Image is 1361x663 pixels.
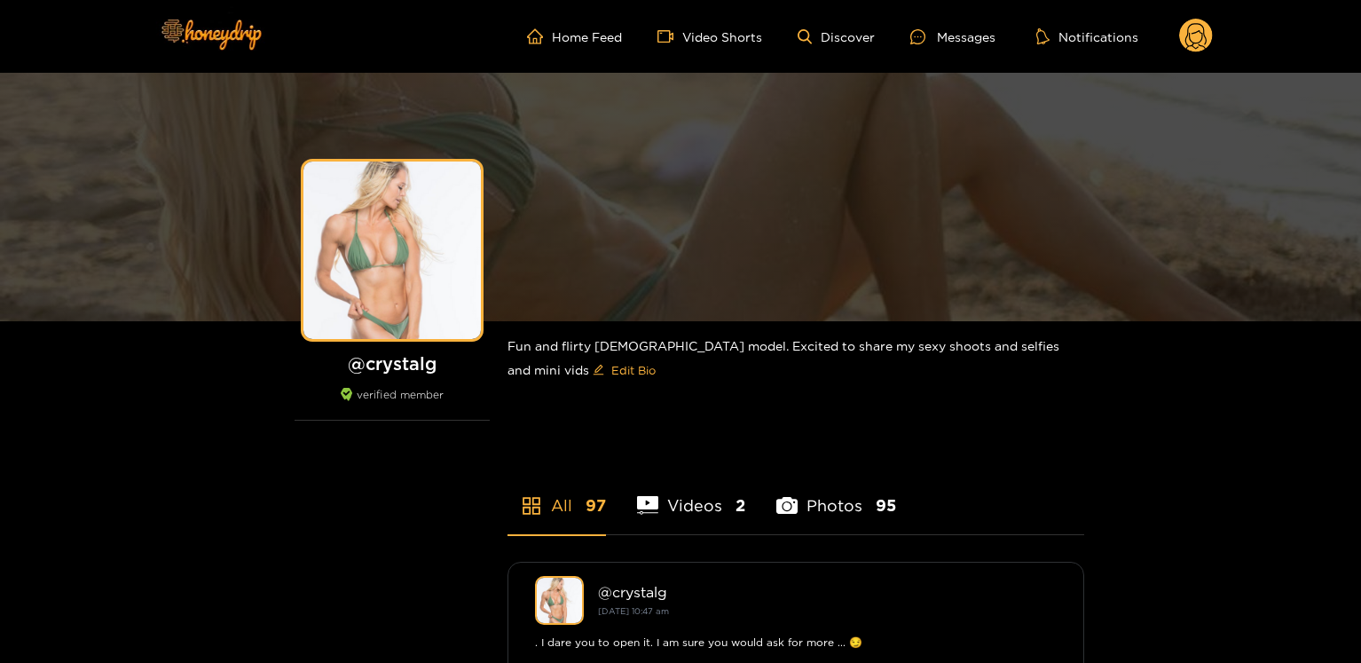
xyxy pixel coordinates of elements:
[598,606,669,616] small: [DATE] 10:47 am
[527,28,622,44] a: Home Feed
[507,321,1084,399] div: Fun and flirty [DEMOGRAPHIC_DATA] model. Excited to share my sexy shoots and selfies and mini vids
[527,28,552,44] span: home
[589,356,659,384] button: editEdit Bio
[521,495,542,517] span: appstore
[295,388,490,421] div: verified member
[798,29,875,44] a: Discover
[593,364,604,377] span: edit
[295,352,490,375] h1: @ crystalg
[910,27,995,47] div: Messages
[611,361,656,379] span: Edit Bio
[535,576,584,625] img: crystalg
[507,454,606,534] li: All
[637,454,745,534] li: Videos
[598,584,1057,600] div: @ crystalg
[586,494,606,517] span: 97
[736,494,745,517] span: 2
[776,454,896,534] li: Photos
[657,28,682,44] span: video-camera
[1031,28,1144,45] button: Notifications
[657,28,762,44] a: Video Shorts
[535,634,1057,651] div: . I dare you to open it. I am sure you would ask for more ... 😏
[876,494,896,517] span: 95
